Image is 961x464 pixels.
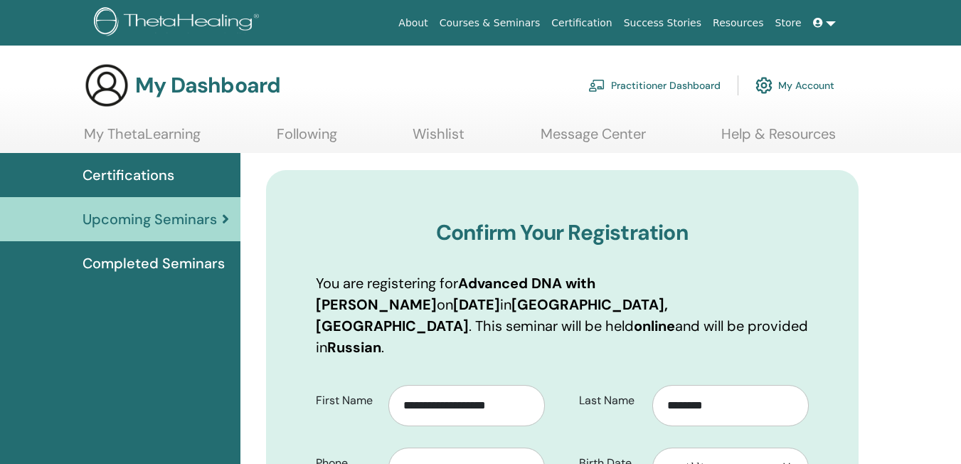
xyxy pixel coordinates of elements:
b: online [634,317,675,335]
a: Message Center [541,125,646,153]
img: chalkboard-teacher.svg [588,79,605,92]
a: My ThetaLearning [84,125,201,153]
span: Upcoming Seminars [83,209,217,230]
a: Resources [707,10,770,36]
img: cog.svg [755,73,772,97]
a: Certification [546,10,617,36]
b: Russian [327,338,381,357]
a: Help & Resources [721,125,836,153]
span: Certifications [83,164,174,186]
a: Practitioner Dashboard [588,70,721,101]
span: Completed Seminars [83,253,225,274]
a: Following [277,125,337,153]
b: [DATE] [453,295,500,314]
a: About [393,10,433,36]
img: generic-user-icon.jpg [84,63,129,108]
label: First Name [305,387,389,414]
h3: My Dashboard [135,73,280,98]
a: Wishlist [413,125,464,153]
a: Courses & Seminars [434,10,546,36]
p: You are registering for on in . This seminar will be held and will be provided in . [316,273,809,358]
a: Success Stories [618,10,707,36]
a: Store [770,10,807,36]
h3: Confirm Your Registration [316,220,809,246]
a: My Account [755,70,834,101]
label: Last Name [568,387,652,414]
img: logo.png [94,7,264,39]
